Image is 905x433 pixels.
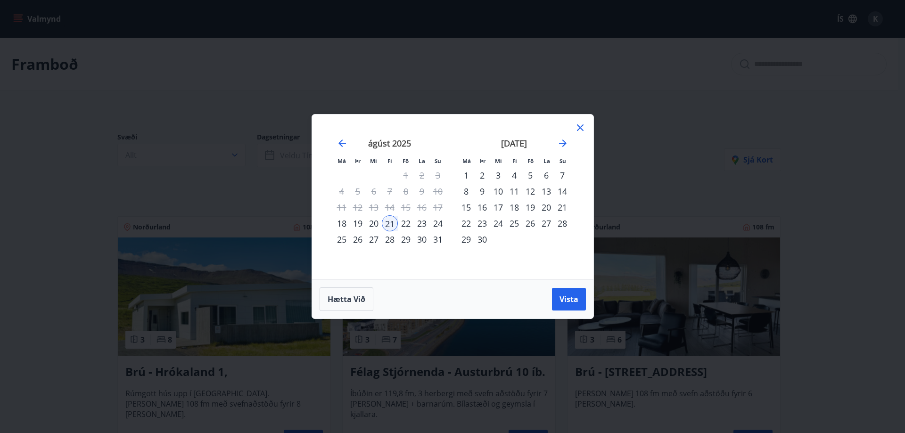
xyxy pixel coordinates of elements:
td: Choose laugardagur, 13. september 2025 as your check-out date. It’s available. [538,183,554,199]
div: 27 [366,231,382,247]
strong: [DATE] [501,138,527,149]
td: Choose miðvikudagur, 20. ágúst 2025 as your check-out date. It’s available. [366,215,382,231]
div: 24 [490,215,506,231]
div: 23 [414,215,430,231]
td: Choose mánudagur, 8. september 2025 as your check-out date. It’s available. [458,183,474,199]
small: Þr [480,157,485,164]
div: 26 [522,215,538,231]
div: 4 [506,167,522,183]
td: Not available. fimmtudagur, 7. ágúst 2025 [382,183,398,199]
td: Choose sunnudagur, 7. september 2025 as your check-out date. It’s available. [554,167,570,183]
td: Choose föstudagur, 12. september 2025 as your check-out date. It’s available. [522,183,538,199]
td: Not available. mánudagur, 11. ágúst 2025 [334,199,350,215]
div: 11 [506,183,522,199]
div: 7 [554,167,570,183]
td: Choose fimmtudagur, 25. september 2025 as your check-out date. It’s available. [506,215,522,231]
div: 10 [490,183,506,199]
td: Choose mánudagur, 15. september 2025 as your check-out date. It’s available. [458,199,474,215]
div: 9 [474,183,490,199]
td: Choose mánudagur, 25. ágúst 2025 as your check-out date. It’s available. [334,231,350,247]
small: La [543,157,550,164]
td: Choose þriðjudagur, 23. september 2025 as your check-out date. It’s available. [474,215,490,231]
small: Fi [387,157,392,164]
td: Choose miðvikudagur, 17. september 2025 as your check-out date. It’s available. [490,199,506,215]
div: 19 [350,215,366,231]
td: Not available. fimmtudagur, 14. ágúst 2025 [382,199,398,215]
div: 27 [538,215,554,231]
td: Choose sunnudagur, 31. ágúst 2025 as your check-out date. It’s available. [430,231,446,247]
td: Not available. laugardagur, 2. ágúst 2025 [414,167,430,183]
td: Not available. föstudagur, 15. ágúst 2025 [398,199,414,215]
td: Choose sunnudagur, 21. september 2025 as your check-out date. It’s available. [554,199,570,215]
td: Not available. þriðjudagur, 12. ágúst 2025 [350,199,366,215]
small: Su [559,157,566,164]
td: Choose laugardagur, 20. september 2025 as your check-out date. It’s available. [538,199,554,215]
div: 26 [350,231,366,247]
span: Vista [559,294,578,304]
td: Not available. föstudagur, 8. ágúst 2025 [398,183,414,199]
div: Move backward to switch to the previous month. [337,138,348,149]
td: Choose þriðjudagur, 2. september 2025 as your check-out date. It’s available. [474,167,490,183]
div: 25 [506,215,522,231]
div: 20 [538,199,554,215]
td: Choose föstudagur, 29. ágúst 2025 as your check-out date. It’s available. [398,231,414,247]
td: Choose þriðjudagur, 9. september 2025 as your check-out date. It’s available. [474,183,490,199]
div: 14 [554,183,570,199]
td: Choose föstudagur, 5. september 2025 as your check-out date. It’s available. [522,167,538,183]
td: Not available. miðvikudagur, 6. ágúst 2025 [366,183,382,199]
td: Choose mánudagur, 1. september 2025 as your check-out date. It’s available. [458,167,474,183]
td: Not available. föstudagur, 1. ágúst 2025 [398,167,414,183]
strong: ágúst 2025 [368,138,411,149]
small: Má [337,157,346,164]
td: Choose sunnudagur, 24. ágúst 2025 as your check-out date. It’s available. [430,215,446,231]
td: Not available. laugardagur, 16. ágúst 2025 [414,199,430,215]
td: Not available. miðvikudagur, 13. ágúst 2025 [366,199,382,215]
div: 24 [430,215,446,231]
div: 18 [506,199,522,215]
td: Choose miðvikudagur, 3. september 2025 as your check-out date. It’s available. [490,167,506,183]
div: 18 [334,215,350,231]
td: Choose fimmtudagur, 11. september 2025 as your check-out date. It’s available. [506,183,522,199]
td: Not available. mánudagur, 4. ágúst 2025 [334,183,350,199]
div: 1 [458,167,474,183]
td: Choose föstudagur, 22. ágúst 2025 as your check-out date. It’s available. [398,215,414,231]
div: 28 [554,215,570,231]
td: Choose föstudagur, 26. september 2025 as your check-out date. It’s available. [522,215,538,231]
td: Choose miðvikudagur, 27. ágúst 2025 as your check-out date. It’s available. [366,231,382,247]
td: Choose mánudagur, 22. september 2025 as your check-out date. It’s available. [458,215,474,231]
small: Þr [355,157,361,164]
div: 21 [382,215,398,231]
td: Choose laugardagur, 30. ágúst 2025 as your check-out date. It’s available. [414,231,430,247]
td: Not available. sunnudagur, 10. ágúst 2025 [430,183,446,199]
div: 23 [474,215,490,231]
div: 17 [490,199,506,215]
div: 29 [398,231,414,247]
td: Choose fimmtudagur, 18. september 2025 as your check-out date. It’s available. [506,199,522,215]
td: Choose miðvikudagur, 24. september 2025 as your check-out date. It’s available. [490,215,506,231]
small: Su [435,157,441,164]
div: 16 [474,199,490,215]
td: Choose föstudagur, 19. september 2025 as your check-out date. It’s available. [522,199,538,215]
small: Fi [512,157,517,164]
small: Fö [527,157,534,164]
div: 13 [538,183,554,199]
td: Choose þriðjudagur, 26. ágúst 2025 as your check-out date. It’s available. [350,231,366,247]
div: 21 [554,199,570,215]
td: Choose laugardagur, 27. september 2025 as your check-out date. It’s available. [538,215,554,231]
small: Mi [495,157,502,164]
td: Not available. þriðjudagur, 5. ágúst 2025 [350,183,366,199]
small: La [419,157,425,164]
td: Choose laugardagur, 6. september 2025 as your check-out date. It’s available. [538,167,554,183]
td: Selected as start date. fimmtudagur, 21. ágúst 2025 [382,215,398,231]
div: 15 [458,199,474,215]
td: Not available. sunnudagur, 3. ágúst 2025 [430,167,446,183]
div: 6 [538,167,554,183]
td: Choose sunnudagur, 14. september 2025 as your check-out date. It’s available. [554,183,570,199]
div: 28 [382,231,398,247]
td: Choose miðvikudagur, 10. september 2025 as your check-out date. It’s available. [490,183,506,199]
div: 30 [414,231,430,247]
td: Choose mánudagur, 29. september 2025 as your check-out date. It’s available. [458,231,474,247]
button: Hætta við [320,287,373,311]
td: Not available. sunnudagur, 17. ágúst 2025 [430,199,446,215]
div: 22 [458,215,474,231]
